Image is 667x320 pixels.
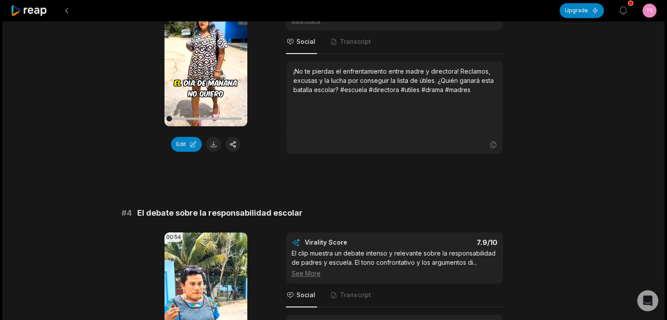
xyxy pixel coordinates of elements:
div: ¡No te pierdas el enfrentamiento entre madre y directora! Reclamos, excusas y la lucha por conseg... [293,67,496,94]
button: Edit [171,137,202,152]
span: # 4 [121,207,132,219]
button: Upgrade [560,3,604,18]
div: See More [292,269,497,278]
span: Transcript [340,291,371,299]
div: 7.9 /10 [403,238,497,247]
nav: Tabs [286,284,503,307]
div: El clip muestra un debate intenso y relevante sobre la responsabilidad de padres y escuela. El to... [292,249,497,278]
div: Open Intercom Messenger [637,290,658,311]
div: Virality Score [305,238,399,247]
span: Social [296,37,315,46]
span: Transcript [340,37,371,46]
span: El debate sobre la responsabilidad escolar [137,207,303,219]
span: Social [296,291,315,299]
nav: Tabs [286,30,503,54]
